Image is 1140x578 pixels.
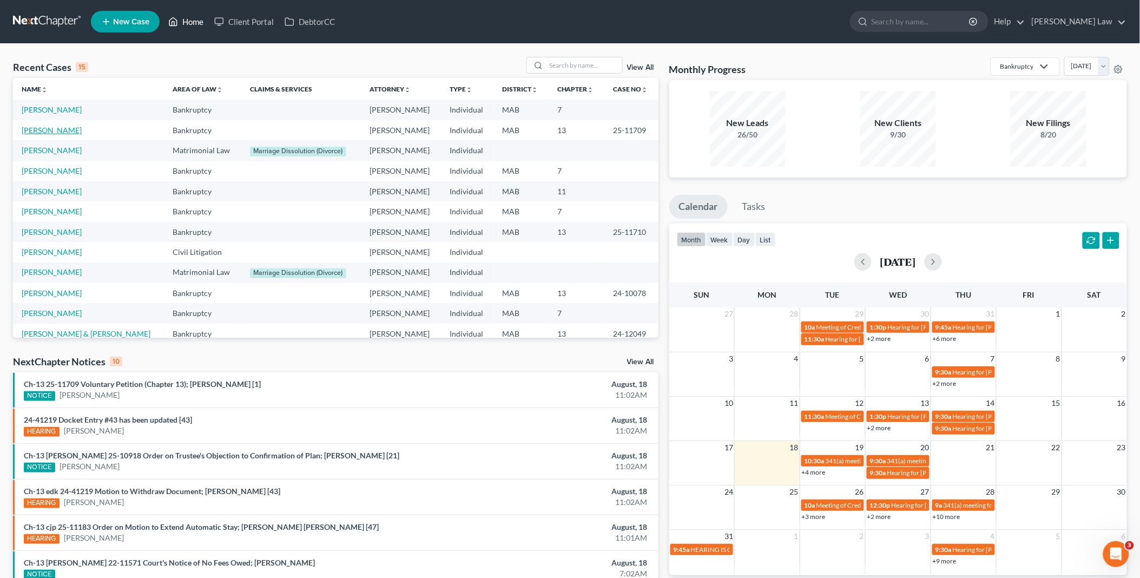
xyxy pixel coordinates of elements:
[789,485,800,498] span: 25
[613,85,648,93] a: Case Nounfold_more
[691,546,828,554] span: HEARING IS CONTINUED for [PERSON_NAME]
[870,457,886,465] span: 9:30a
[22,207,82,216] a: [PERSON_NAME]
[588,87,594,93] i: unfold_more
[854,397,865,410] span: 12
[361,242,441,262] td: [PERSON_NAME]
[441,283,493,303] td: Individual
[860,129,936,140] div: 9/30
[1121,530,1127,543] span: 6
[867,334,891,343] a: +2 more
[805,335,825,343] span: 11:30a
[549,324,604,344] td: 13
[1051,397,1062,410] span: 15
[361,201,441,221] td: [PERSON_NAME]
[361,303,441,323] td: [PERSON_NAME]
[723,441,734,454] span: 17
[13,355,122,368] div: NextChapter Notices
[24,379,261,389] a: Ch-13 25-11709 Voluntary Petition (Chapter 13); [PERSON_NAME] [1]
[888,412,972,421] span: Hearing for [PERSON_NAME]
[64,533,124,543] a: [PERSON_NAME]
[669,195,728,219] a: Calendar
[164,324,241,344] td: Bankruptcy
[1125,541,1134,550] span: 3
[805,412,825,421] span: 11:30a
[447,415,648,425] div: August, 18
[441,303,493,323] td: Individual
[361,140,441,161] td: [PERSON_NAME]
[1116,397,1127,410] span: 16
[1051,485,1062,498] span: 29
[867,424,891,432] a: +2 more
[24,415,192,424] a: 24-41219 Docket Entry #43 has been updated [43]
[677,232,706,247] button: month
[209,12,279,31] a: Client Portal
[241,78,361,100] th: Claims & Services
[870,412,887,421] span: 1:30p
[953,412,1095,421] span: Hearing for [PERSON_NAME] & [PERSON_NAME]
[493,201,548,221] td: MAB
[816,323,937,331] span: Meeting of Creditors for [PERSON_NAME]
[990,352,996,365] span: 7
[953,368,1037,376] span: Hearing for [PERSON_NAME]
[1116,441,1127,454] span: 23
[22,308,82,318] a: [PERSON_NAME]
[493,120,548,140] td: MAB
[24,451,399,460] a: Ch-13 [PERSON_NAME] 25-10918 Order on Trustee's Objection to Confirmation of Plan; [PERSON_NAME] ...
[250,147,346,156] div: Marriage Dissolution (Divorce)
[933,379,957,387] a: +2 more
[22,187,82,196] a: [PERSON_NAME]
[164,140,241,161] td: Matrimonial Law
[826,457,930,465] span: 341(a) meeting for [PERSON_NAME]
[892,501,976,509] span: Hearing for [PERSON_NAME]
[546,57,622,73] input: Search by name...
[164,283,241,303] td: Bankruptcy
[493,303,548,323] td: MAB
[41,87,48,93] i: unfold_more
[802,468,826,476] a: +4 more
[361,100,441,120] td: [PERSON_NAME]
[723,307,734,320] span: 27
[793,352,800,365] span: 4
[920,307,931,320] span: 30
[935,368,952,376] span: 9:30a
[24,498,60,508] div: HEARING
[924,530,931,543] span: 3
[549,161,604,181] td: 7
[669,63,746,76] h3: Monthly Progress
[733,195,775,219] a: Tasks
[674,546,690,554] span: 9:45a
[706,232,733,247] button: week
[549,181,604,201] td: 11
[1121,307,1127,320] span: 2
[953,546,1037,554] span: Hearing for [PERSON_NAME]
[935,424,952,432] span: 9:30a
[1055,307,1062,320] span: 1
[887,457,1049,465] span: 341(a) meeting for [PERSON_NAME] & [PERSON_NAME]
[944,501,1048,509] span: 341(a) meeting for [PERSON_NAME]
[826,290,840,299] span: Tue
[887,469,972,477] span: Hearing for [PERSON_NAME]
[888,323,972,331] span: Hearing for [PERSON_NAME]
[441,181,493,201] td: Individual
[641,87,648,93] i: unfold_more
[22,105,82,114] a: [PERSON_NAME]
[361,120,441,140] td: [PERSON_NAME]
[920,485,931,498] span: 27
[64,425,124,436] a: [PERSON_NAME]
[22,146,82,155] a: [PERSON_NAME]
[1055,530,1062,543] span: 5
[880,256,916,267] h2: [DATE]
[164,242,241,262] td: Civil Litigation
[627,358,654,366] a: View All
[164,181,241,201] td: Bankruptcy
[854,307,865,320] span: 29
[733,232,755,247] button: day
[985,441,996,454] span: 21
[361,181,441,201] td: [PERSON_NAME]
[361,161,441,181] td: [PERSON_NAME]
[441,100,493,120] td: Individual
[935,323,952,331] span: 9:45a
[502,85,538,93] a: Districtunfold_more
[870,501,891,509] span: 12:30p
